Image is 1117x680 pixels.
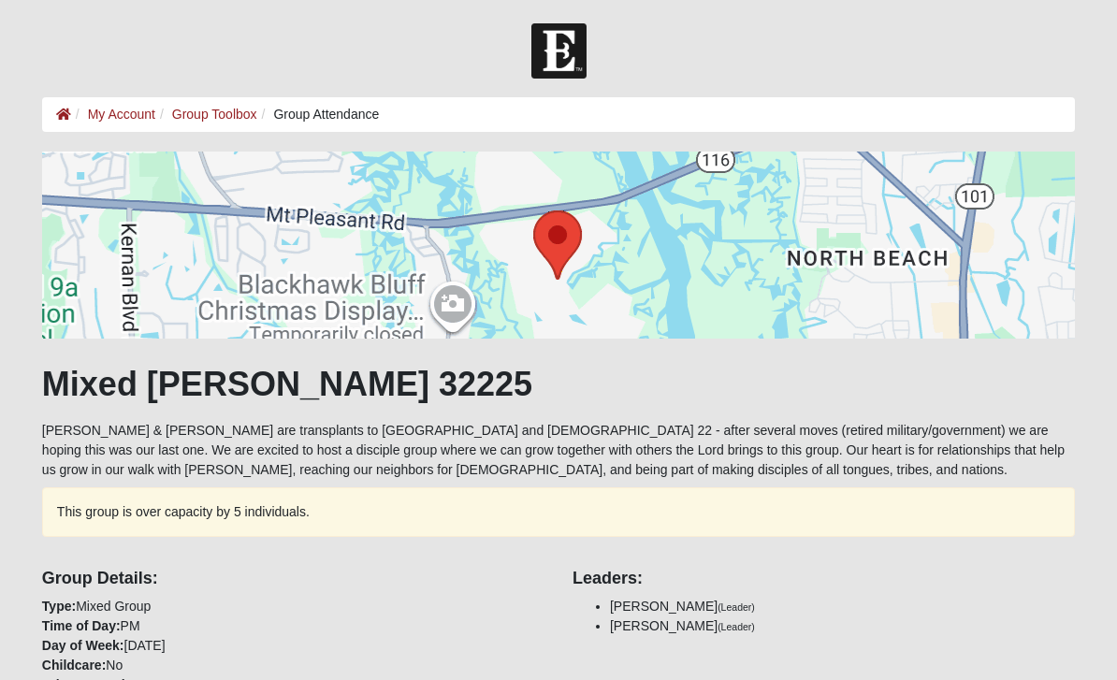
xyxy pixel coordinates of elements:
[42,364,1075,404] h1: Mixed [PERSON_NAME] 32225
[42,638,124,653] strong: Day of Week:
[718,601,755,613] small: (Leader)
[42,487,1075,537] div: This group is over capacity by 5 individuals.
[610,616,1075,636] li: [PERSON_NAME]
[573,569,1075,589] h4: Leaders:
[172,107,257,122] a: Group Toolbox
[42,599,76,614] strong: Type:
[531,23,587,79] img: Church of Eleven22 Logo
[42,618,121,633] strong: Time of Day:
[610,597,1075,616] li: [PERSON_NAME]
[257,105,380,124] li: Group Attendance
[42,569,544,589] h4: Group Details:
[88,107,155,122] a: My Account
[718,621,755,632] small: (Leader)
